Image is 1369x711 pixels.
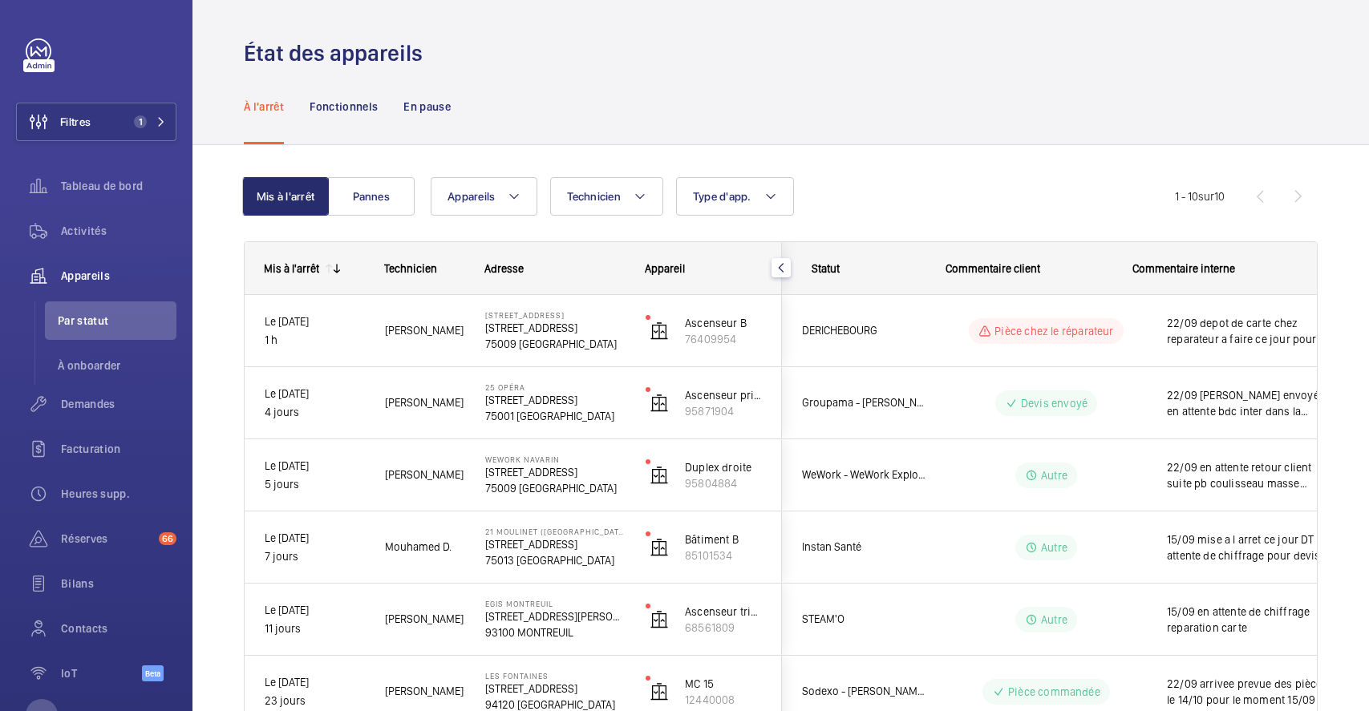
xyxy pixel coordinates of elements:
[685,475,762,491] p: 95804884
[685,531,762,547] p: Bâtiment B
[802,538,925,556] span: Instan Santé
[58,358,176,374] span: À onboarder
[685,547,762,564] p: 85101534
[265,457,364,475] p: Le [DATE]
[265,529,364,547] p: Le [DATE]
[1008,684,1100,700] p: Pièce commandée
[946,262,1040,275] span: Commentaire client
[1175,191,1225,202] span: 1 - 10 10
[685,403,762,419] p: 95871904
[385,538,464,556] span: Mouhamed D.
[61,178,176,194] span: Tableau de bord
[61,441,176,457] span: Facturation
[385,466,464,484] span: [PERSON_NAME]
[264,262,319,275] div: Mis à l'arrêt
[485,624,625,640] p: 93100 MONTREUIL
[385,682,464,701] span: [PERSON_NAME]
[265,475,364,494] p: 5 jours
[693,190,751,203] span: Type d'app.
[142,665,164,681] span: Beta
[385,321,464,340] span: [PERSON_NAME]
[61,223,176,239] span: Activités
[485,382,625,392] p: 25 Opéra
[310,99,378,115] p: Fonctionnels
[802,682,925,701] span: Sodexo - [PERSON_NAME]
[650,321,669,341] img: elevator.svg
[485,408,625,424] p: 75001 [GEOGRAPHIC_DATA]
[484,262,524,275] span: Adresse
[685,459,762,475] p: Duplex droite
[448,190,495,203] span: Appareils
[61,396,176,412] span: Demandes
[159,532,176,545] span: 66
[645,262,763,275] div: Appareil
[60,114,91,130] span: Filtres
[1041,467,1067,483] p: Autre
[485,671,625,681] p: Les Fontaines
[1167,604,1333,636] span: 15/09 en attente de chiffrage reparation carte
[403,99,451,115] p: En pause
[244,38,432,68] h1: État des appareils
[802,466,925,484] span: WeWork - WeWork Exploitation
[245,439,782,511] div: Press SPACE to select this row.
[265,547,364,566] p: 7 jours
[61,576,176,592] span: Bilans
[384,262,437,275] span: Technicien
[265,673,364,692] p: Le [DATE]
[61,486,176,502] span: Heures supp.
[265,403,364,422] p: 4 jours
[1167,531,1333,564] span: 15/09 mise a l arret ce jour DT en attente de chiffrage pour devis
[431,177,537,216] button: Appareils
[16,103,176,141] button: Filtres1
[1167,459,1333,491] span: 22/09 en attente retour client suite pb coulisseau masse parachute et guides usines
[244,99,284,115] p: À l'arrêt
[485,454,625,464] p: Wework Navarin
[485,552,625,568] p: 75013 [GEOGRAPHIC_DATA]
[245,295,782,367] div: Press SPACE to select this row.
[245,367,782,439] div: Press SPACE to select this row.
[650,610,669,629] img: elevator.svg
[485,681,625,697] p: [STREET_ADDRESS]
[685,315,762,331] p: Ascenseur B
[550,177,663,216] button: Technicien
[265,620,364,638] p: 11 jours
[650,682,669,701] img: elevator.svg
[802,321,925,340] span: DERICHEBOURG
[802,394,925,412] span: Groupama - [PERSON_NAME]
[812,262,840,275] span: Statut
[58,313,176,329] span: Par statut
[485,464,625,480] p: [STREET_ADDRESS]
[485,599,625,608] p: EGIS MONTREUIL
[485,527,625,536] p: 21 Moulinet ([GEOGRAPHIC_DATA])
[242,177,329,216] button: Mis à l'arrêt
[685,620,762,636] p: 68561809
[994,323,1113,339] p: Pièce chez le réparateur
[265,313,364,331] p: Le [DATE]
[650,466,669,485] img: elevator.svg
[1041,539,1067,555] p: Autre
[1041,612,1067,628] p: Autre
[1167,387,1333,419] span: 22/09 [PERSON_NAME] envoyé en attente bdc inter dans la semaine
[328,177,415,216] button: Pannes
[265,601,364,620] p: Le [DATE]
[265,331,364,349] p: 1 h
[61,268,176,284] span: Appareils
[485,310,625,320] p: [STREET_ADDRESS]
[485,608,625,624] p: [STREET_ADDRESS][PERSON_NAME]
[1198,190,1214,203] span: sur
[567,190,621,203] span: Technicien
[802,610,925,628] span: STEAM'O
[685,676,762,692] p: MC 15
[61,531,152,547] span: Réserves
[485,320,625,336] p: [STREET_ADDRESS]
[134,115,147,128] span: 1
[61,665,142,681] span: IoT
[485,392,625,408] p: [STREET_ADDRESS]
[1167,315,1333,347] span: 22/09 depot de carte chez reparateur a faire ce jour pour reparation et devis
[385,394,464,412] span: [PERSON_NAME]
[485,536,625,552] p: [STREET_ADDRESS]
[485,480,625,496] p: 75009 [GEOGRAPHIC_DATA]
[385,610,464,628] span: [PERSON_NAME]
[685,387,762,403] p: Ascenseur principal
[485,336,625,352] p: 75009 [GEOGRAPHIC_DATA]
